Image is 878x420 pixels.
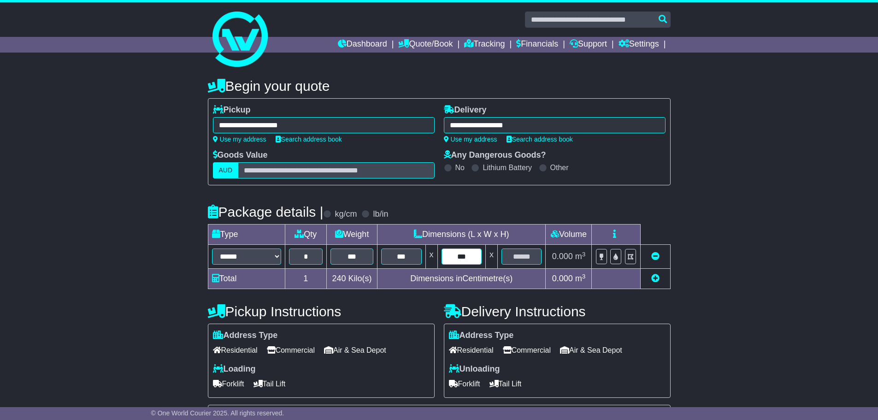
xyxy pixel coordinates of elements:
label: Goods Value [213,150,268,160]
span: Commercial [267,343,315,357]
label: Delivery [444,105,487,115]
span: Forklift [449,377,480,391]
label: lb/in [373,209,388,219]
td: Weight [327,225,377,245]
a: Add new item [651,274,660,283]
td: x [425,245,437,269]
td: x [485,245,497,269]
h4: Package details | [208,204,324,219]
span: m [575,274,586,283]
label: Lithium Battery [483,163,532,172]
td: Kilo(s) [327,269,377,289]
a: Search address book [276,136,342,143]
a: Search address book [507,136,573,143]
a: Support [570,37,607,53]
span: Residential [449,343,494,357]
label: AUD [213,162,239,178]
td: Dimensions (L x W x H) [377,225,546,245]
h4: Pickup Instructions [208,304,435,319]
td: 1 [285,269,327,289]
span: Air & Sea Depot [324,343,386,357]
a: Use my address [444,136,497,143]
td: Total [208,269,285,289]
label: Address Type [213,331,278,341]
td: Dimensions in Centimetre(s) [377,269,546,289]
span: 0.000 [552,274,573,283]
label: Unloading [449,364,500,374]
span: m [575,252,586,261]
h4: Begin your quote [208,78,671,94]
label: Any Dangerous Goods? [444,150,546,160]
td: Qty [285,225,327,245]
td: Volume [546,225,592,245]
a: Quote/Book [398,37,453,53]
span: Residential [213,343,258,357]
span: 240 [332,274,346,283]
span: Commercial [503,343,551,357]
label: kg/cm [335,209,357,219]
label: Pickup [213,105,251,115]
span: 0.000 [552,252,573,261]
sup: 3 [582,251,586,258]
a: Use my address [213,136,266,143]
span: Tail Lift [489,377,522,391]
span: Air & Sea Depot [560,343,622,357]
a: Dashboard [338,37,387,53]
label: Address Type [449,331,514,341]
a: Settings [619,37,659,53]
a: Financials [516,37,558,53]
a: Tracking [464,37,505,53]
label: Loading [213,364,256,374]
a: Remove this item [651,252,660,261]
sup: 3 [582,273,586,280]
label: Other [550,163,569,172]
span: Forklift [213,377,244,391]
td: Type [208,225,285,245]
h4: Delivery Instructions [444,304,671,319]
label: No [455,163,465,172]
span: Tail Lift [253,377,286,391]
span: © One World Courier 2025. All rights reserved. [151,409,284,417]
